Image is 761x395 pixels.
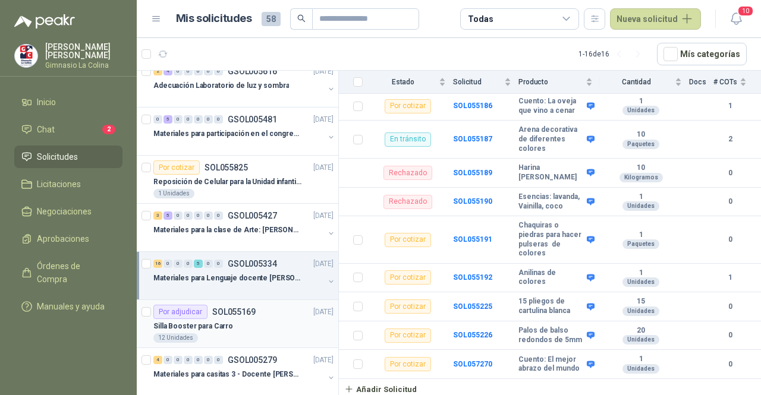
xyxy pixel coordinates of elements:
a: SOL057270 [453,360,492,368]
div: 0 [184,67,193,75]
p: [DATE] [313,258,334,270]
th: Producto [518,71,600,94]
div: Por adjudicar [153,305,207,319]
p: GSOL005334 [228,260,277,268]
div: 0 [163,260,172,268]
div: 0 [174,115,183,124]
a: Por adjudicarSOL055169[DATE] Silla Booster para Carro12 Unidades [137,300,338,348]
p: Reposición de Celular para la Unidad infantil (con forro, y vidrio protector) [153,176,301,188]
div: 0 [204,67,213,75]
b: Chaquiras o piedras para hacer pulseras de colores [518,221,584,258]
div: 0 [204,356,213,364]
div: 0 [184,115,193,124]
div: Por cotizar [385,299,431,314]
div: Por cotizar [385,233,431,247]
span: Solicitudes [37,150,78,163]
span: Producto [518,78,583,86]
div: 0 [214,356,223,364]
span: 2 [102,125,115,134]
p: SOL055169 [212,308,256,316]
a: SOL055192 [453,273,492,282]
a: Órdenes de Compra [14,255,122,290]
b: Harina [PERSON_NAME] [518,163,584,182]
b: Palos de balso redondos de 5mm [518,326,584,345]
p: [DATE] [313,306,334,318]
div: Por cotizar [385,328,431,343]
a: 0 5 0 0 0 0 0 GSOL005481[DATE] Materiales para participación en el congreso, UI [153,112,336,150]
div: 0 [214,260,223,268]
th: # COTs [713,71,761,94]
b: Esencias: lavanda, Vainilla, coco [518,192,584,211]
div: 3 [153,211,162,220]
div: 4 [163,67,172,75]
b: 1 [600,355,682,364]
b: 10 [600,130,682,140]
span: 58 [262,12,281,26]
div: 4 [153,356,162,364]
p: SOL055825 [205,163,248,172]
div: Por cotizar [153,160,200,175]
div: Por cotizar [385,99,431,113]
th: Cantidad [600,71,689,94]
b: 0 [713,196,747,207]
b: Cuento: La oveja que vino a cenar [518,97,584,115]
a: 4 0 0 0 0 0 0 GSOL005279[DATE] Materiales para casitas 3 - Docente [PERSON_NAME] [153,353,336,391]
button: 10 [725,8,747,30]
a: 3 5 0 0 0 0 0 GSOL005427[DATE] Materiales para la clase de Arte: [PERSON_NAME] [153,208,336,247]
div: 0 [194,67,203,75]
a: Chat2 [14,118,122,141]
p: Materiales para Lenguaje docente [PERSON_NAME] [153,273,301,284]
div: 0 [214,211,223,220]
div: Unidades [622,201,659,211]
div: 0 [214,115,223,124]
div: 0 [163,356,172,364]
div: Paquetes [622,140,659,149]
div: Kilogramos [620,173,663,182]
div: 0 [194,211,203,220]
div: 0 [174,67,183,75]
a: SOL055186 [453,102,492,110]
a: 2 4 0 0 0 0 0 GSOL005616[DATE] Adecuación Laboratorio de luz y sombra [153,64,336,102]
div: 0 [204,115,213,124]
span: 10 [737,5,754,17]
th: Solicitud [453,71,518,94]
span: Licitaciones [37,178,81,191]
span: Inicio [37,96,56,109]
p: GSOL005481 [228,115,277,124]
b: Arena decorativa de diferentes colores [518,125,584,153]
b: Anilinas de colores [518,268,584,287]
a: SOL055190 [453,197,492,206]
p: Materiales para participación en el congreso, UI [153,128,301,140]
div: 0 [153,115,162,124]
span: Manuales y ayuda [37,300,105,313]
a: SOL055187 [453,135,492,143]
div: 1 Unidades [153,189,194,198]
b: 15 [600,297,682,306]
a: SOL055189 [453,169,492,177]
p: [DATE] [313,66,334,77]
div: 0 [214,67,223,75]
p: Adecuación Laboratorio de luz y sombra [153,80,289,91]
div: 5 [163,211,172,220]
b: 10 [600,163,682,173]
p: GSOL005616 [228,67,277,75]
b: 1 [600,192,682,202]
a: Por cotizarSOL055825[DATE] Reposición de Celular para la Unidad infantil (con forro, y vidrio pro... [137,156,338,204]
b: 0 [713,301,747,312]
div: Rechazado [383,195,432,209]
p: [DATE] [313,210,334,222]
th: Estado [370,71,453,94]
b: 1 [600,268,682,278]
img: Company Logo [15,45,37,67]
div: Todas [468,12,493,26]
th: Docs [689,71,713,94]
div: Unidades [622,106,659,115]
a: Solicitudes [14,146,122,168]
p: [DATE] [313,162,334,173]
div: 16 [153,260,162,268]
b: 1 [713,272,747,283]
span: search [297,14,306,23]
div: Rechazado [383,166,432,180]
div: Por cotizar [385,270,431,285]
